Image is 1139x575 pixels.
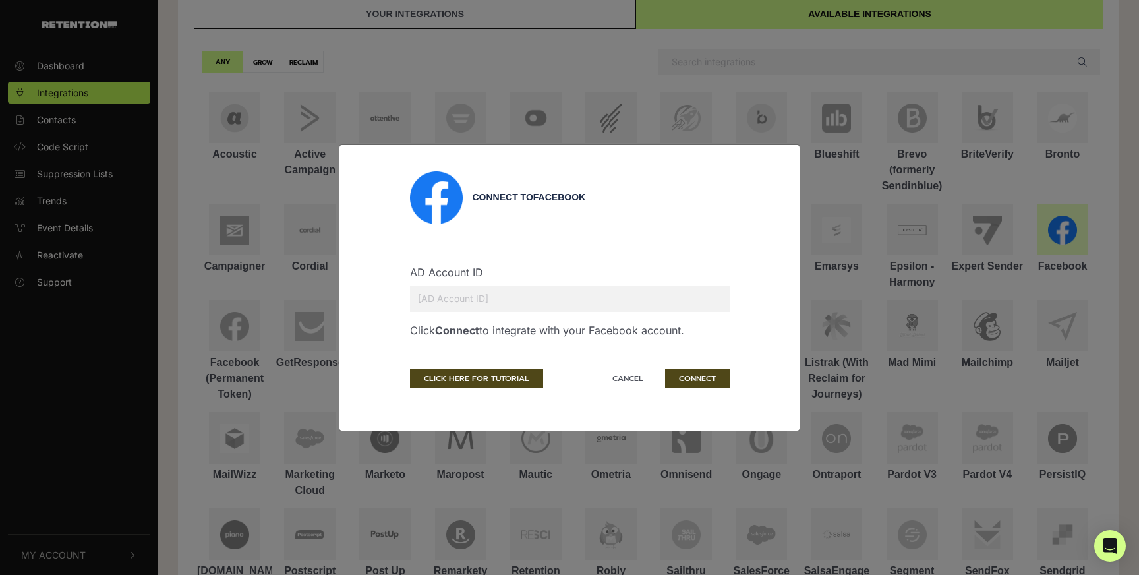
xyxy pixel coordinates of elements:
[410,264,483,280] label: AD Account ID
[410,171,463,224] img: Facebook
[435,324,479,337] strong: Connect
[473,191,730,204] div: Connect to
[533,192,585,202] span: Facebook
[1094,530,1126,562] div: Open Intercom Messenger
[410,369,543,388] a: CLICK HERE FOR TUTORIAL
[410,286,730,312] input: [AD Account ID]
[599,369,657,388] button: Cancel
[665,369,730,388] button: CONNECT
[410,322,730,338] p: Click to integrate with your Facebook account.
